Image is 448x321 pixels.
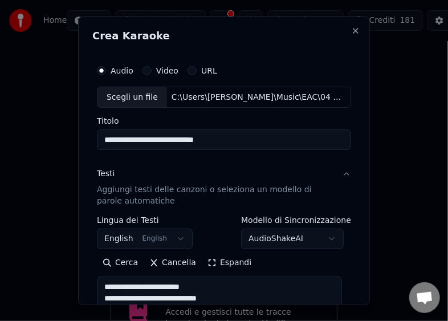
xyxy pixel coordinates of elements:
[167,91,351,103] div: C:\Users\[PERSON_NAME]\Music\EAC\04 Si può dare di più ORIGINALE.wav
[97,168,115,180] div: Testi
[97,87,167,107] div: Scegli un file
[241,216,351,224] label: Modello di Sincronizzazione
[97,184,333,207] p: Aggiungi testi delle canzoni o seleziona un modello di parole automatiche
[202,254,257,272] button: Espandi
[92,30,356,40] h2: Crea Karaoke
[156,66,178,74] label: Video
[201,66,217,74] label: URL
[97,216,193,224] label: Lingua dei Testi
[97,159,351,216] button: TestiAggiungi testi delle canzoni o seleziona un modello di parole automatiche
[97,254,144,272] button: Cerca
[111,66,133,74] label: Audio
[97,117,351,125] label: Titolo
[144,254,202,272] button: Cancella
